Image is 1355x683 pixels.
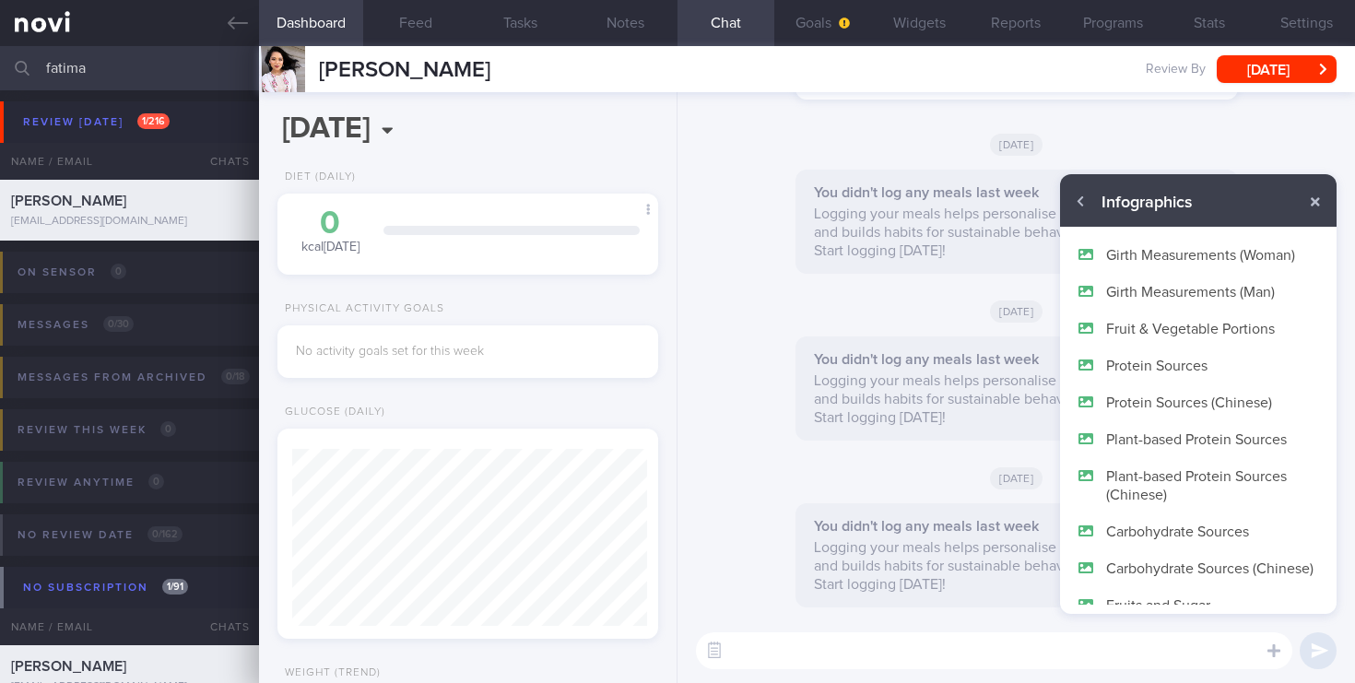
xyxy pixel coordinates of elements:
span: 0 / 162 [147,526,183,542]
strong: You didn't log any meals last week [814,185,1039,200]
span: [DATE] [990,134,1043,156]
div: Messages from Archived [13,365,254,390]
div: Diet (Daily) [277,171,356,184]
div: Chats [185,608,259,645]
span: 1 / 216 [137,113,170,129]
div: Physical Activity Goals [277,302,444,316]
p: Logging your meals helps personalise your coaching, and builds habits for sustainable behaviour c... [814,538,1163,594]
span: [DATE] [990,300,1043,323]
button: Fruits and Sugar [1060,586,1337,623]
span: [PERSON_NAME] [11,194,126,208]
div: No activity goals set for this week [296,344,640,360]
span: [PERSON_NAME] [11,659,126,674]
button: Carbohydrate Sources (Chinese) [1060,549,1337,586]
div: Chats [185,143,259,180]
span: 0 [111,264,126,279]
div: No subscription [18,575,193,600]
button: Protein Sources [1060,347,1337,383]
div: Review this week [13,418,181,442]
div: Messages [13,312,138,337]
div: Review anytime [13,470,169,495]
button: Protein Sources (Chinese) [1060,383,1337,420]
span: 0 [160,421,176,437]
button: Girth Measurements (Woman) [1060,236,1337,273]
div: No review date [13,523,187,548]
span: Review By [1146,62,1206,78]
button: Carbohydrate Sources [1060,512,1337,549]
span: [DATE] [990,467,1043,489]
button: [DATE] [1217,55,1337,83]
p: Logging your meals helps personalise your coaching, and builds habits for sustainable behaviour c... [814,371,1164,427]
strong: You didn't log any meals last week [814,352,1039,367]
span: 0 [148,474,164,489]
strong: You didn't log any meals last week [814,519,1039,534]
button: Girth Measurements (Man) [1060,273,1337,310]
button: Plant-based Protein Sources (Chinese) [1060,457,1337,512]
div: Weight (Trend) [277,666,381,680]
span: 0 / 30 [103,316,134,332]
div: On sensor [13,260,131,285]
div: Review [DATE] [18,110,174,135]
button: Plant-based Protein Sources [1060,420,1337,457]
div: kcal [DATE] [296,207,365,256]
p: Logging your meals helps personalise your coaching, and builds habits for sustainable behaviour c... [814,205,1163,260]
span: [PERSON_NAME] [319,59,490,81]
span: 1 / 91 [162,579,188,595]
div: [EMAIL_ADDRESS][DOMAIN_NAME] [11,215,248,229]
div: Glucose (Daily) [277,406,385,419]
span: Infographics [1102,193,1192,214]
span: 0 / 18 [221,369,250,384]
button: Fruit & Vegetable Portions [1060,310,1337,347]
div: 0 [296,207,365,240]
